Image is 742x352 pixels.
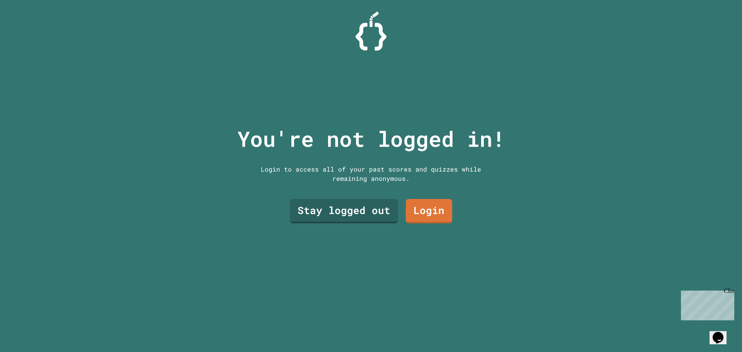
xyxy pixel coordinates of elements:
div: Login to access all of your past scores and quizzes while remaining anonymous. [255,165,487,183]
img: Logo.svg [356,12,386,51]
div: Chat with us now!Close [3,3,53,49]
iframe: chat widget [678,287,734,320]
p: You're not logged in! [237,123,505,155]
iframe: chat widget [710,321,734,344]
a: Stay logged out [290,199,398,223]
a: Login [406,199,452,223]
